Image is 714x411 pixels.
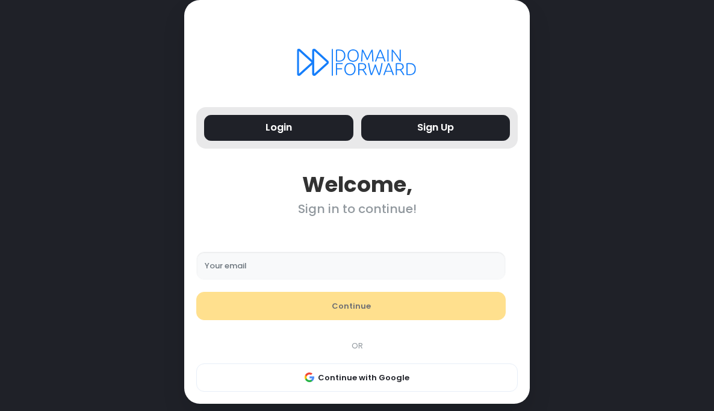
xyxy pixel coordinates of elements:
[204,115,353,141] button: Login
[196,202,517,216] div: Sign in to continue!
[196,363,517,392] button: Continue with Google
[191,340,524,352] div: OR
[361,115,510,141] button: Sign Up
[196,172,517,198] div: Welcome,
